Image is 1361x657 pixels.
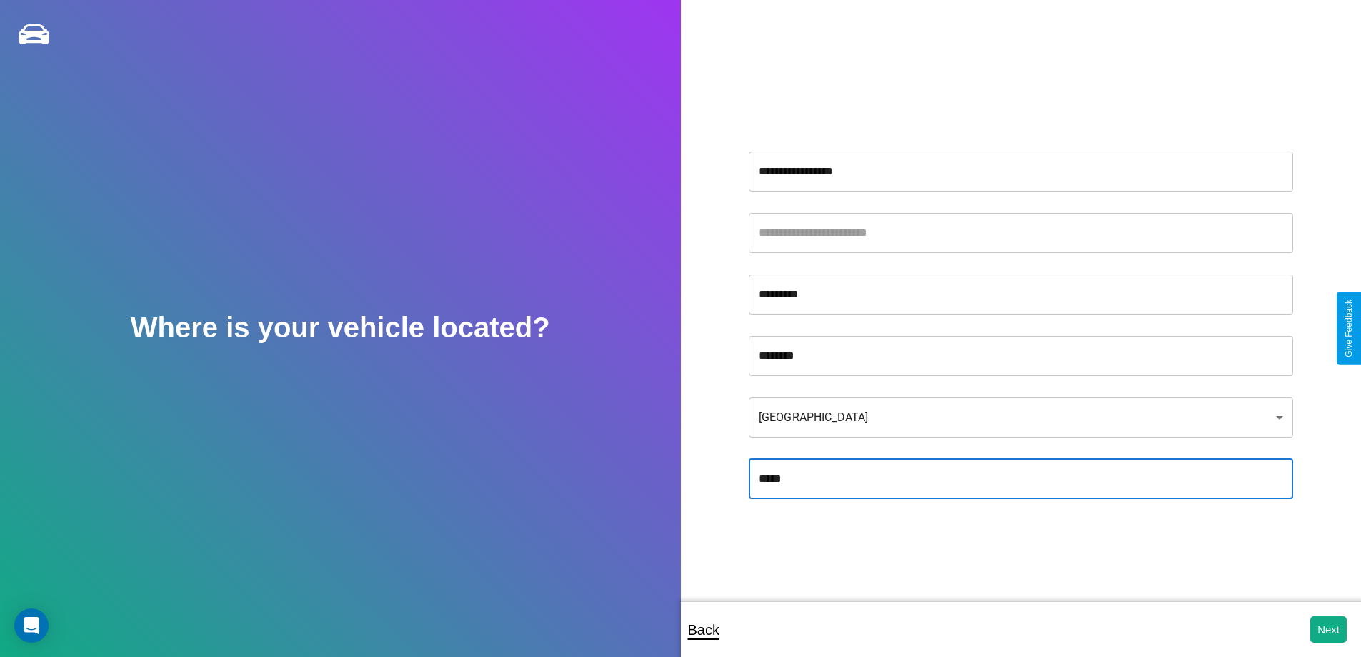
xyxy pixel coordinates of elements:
[131,312,550,344] h2: Where is your vehicle located?
[1344,300,1354,357] div: Give Feedback
[14,608,49,643] div: Open Intercom Messenger
[688,617,719,643] p: Back
[749,397,1293,438] div: [GEOGRAPHIC_DATA]
[1310,616,1347,643] button: Next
